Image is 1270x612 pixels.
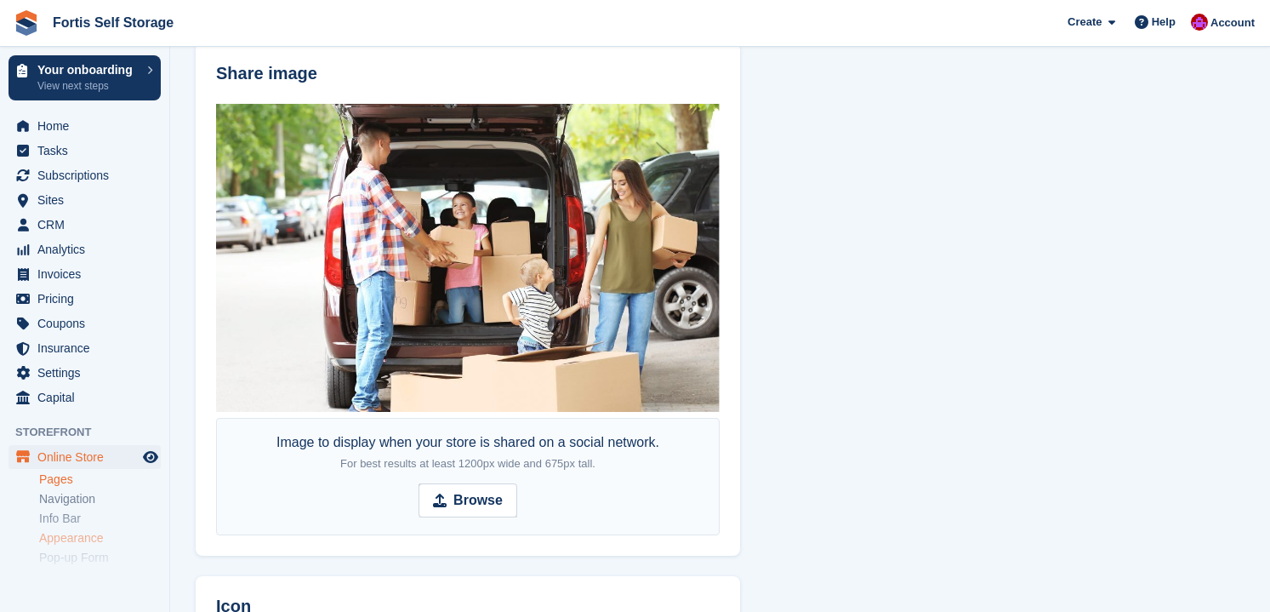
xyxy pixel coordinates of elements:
[39,550,161,566] a: Pop-up Form
[216,104,720,413] img: GRS%20Recovery-social.jpg
[1152,14,1176,31] span: Help
[9,312,161,335] a: menu
[39,511,161,527] a: Info Bar
[37,237,140,261] span: Analytics
[419,483,517,518] input: Browse
[1210,14,1255,31] span: Account
[37,213,140,237] span: CRM
[37,287,140,311] span: Pricing
[9,361,161,385] a: menu
[39,569,161,586] a: Contact Details
[46,9,180,37] a: Fortis Self Storage
[37,361,140,385] span: Settings
[37,139,140,163] span: Tasks
[9,237,161,261] a: menu
[9,114,161,138] a: menu
[9,386,161,409] a: menu
[140,447,161,467] a: Preview store
[37,312,140,335] span: Coupons
[1191,14,1208,31] img: Becky Welch
[340,457,595,470] span: For best results at least 1200px wide and 675px tall.
[1068,14,1102,31] span: Create
[37,188,140,212] span: Sites
[37,78,139,94] p: View next steps
[15,424,169,441] span: Storefront
[39,472,161,488] a: Pages
[14,10,39,36] img: stora-icon-8386f47178a22dfd0bd8f6a31ec36ba5ce8667c1dd55bd0f319d3a0aa187defe.svg
[39,530,161,546] a: Appearance
[9,188,161,212] a: menu
[37,262,140,286] span: Invoices
[453,490,503,511] strong: Browse
[9,262,161,286] a: menu
[9,445,161,469] a: menu
[9,336,161,360] a: menu
[9,287,161,311] a: menu
[276,432,659,473] div: Image to display when your store is shared on a social network.
[39,491,161,507] a: Navigation
[37,114,140,138] span: Home
[37,445,140,469] span: Online Store
[37,163,140,187] span: Subscriptions
[9,55,161,100] a: Your onboarding View next steps
[9,163,161,187] a: menu
[9,139,161,163] a: menu
[9,213,161,237] a: menu
[37,386,140,409] span: Capital
[37,336,140,360] span: Insurance
[216,64,720,83] h2: Share image
[37,64,139,76] p: Your onboarding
